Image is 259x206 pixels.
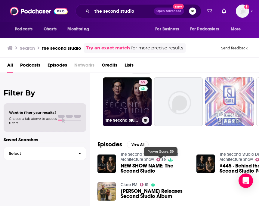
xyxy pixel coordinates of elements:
[7,60,13,73] a: All
[127,141,149,148] button: View All
[20,60,40,73] a: Podcasts
[9,111,57,115] span: Want to filter your results?
[219,6,229,16] a: Show notifications dropdown
[162,158,166,161] span: 59
[139,80,148,85] a: 59
[236,5,249,18] button: Show profile menu
[131,45,183,51] span: for more precise results
[236,5,249,18] span: Logged in as LTsub
[102,60,117,73] a: Credits
[239,173,253,188] div: Open Intercom Messenger
[97,141,122,148] h2: Episodes
[121,189,189,199] a: Shona Blake Releases Second Studio Album
[227,23,248,35] button: open menu
[121,163,189,173] a: NEW SHOW NAME: The Second Studio
[186,23,228,35] button: open menu
[121,182,137,187] a: Clare FM
[173,4,184,9] span: New
[15,25,32,33] span: Podcasts
[40,23,60,35] a: Charts
[44,25,57,33] span: Charts
[97,154,116,173] img: NEW SHOW NAME: The Second Studio
[86,45,130,51] a: Try an exact match
[4,89,86,97] h2: Filter By
[4,137,86,142] p: Saved Searches
[244,5,249,9] svg: Add a profile image
[103,77,152,126] a: 59The Second Studio Design and Architecture Show
[97,182,116,201] img: Shona Blake Releases Second Studio Album
[219,45,249,51] button: Send feedback
[144,147,177,156] div: Power Score: 59
[9,117,57,125] span: Choose a tab above to access filters.
[74,60,94,73] span: Networks
[4,151,73,155] span: Select
[67,25,89,33] span: Monitoring
[141,80,145,86] span: 59
[97,141,149,148] a: EpisodesView All
[145,183,148,186] span: 51
[121,152,178,162] a: The Second Studio Design and Architecture Show
[125,60,134,73] a: Lists
[4,147,86,160] button: Select
[42,45,81,51] h3: the second studio
[10,5,68,17] img: Podchaser - Follow, Share and Rate Podcasts
[76,4,201,18] div: Search podcasts, credits, & more...
[154,8,184,15] button: Open AdvancedNew
[105,118,140,123] h3: The Second Studio Design and Architecture Show
[151,23,187,35] button: open menu
[196,154,215,173] img: #445 - Behind the Scenes of Second Studio Podcast
[140,183,149,186] a: 51
[63,23,97,35] button: open menu
[190,25,219,33] span: For Podcasters
[121,189,189,199] span: [PERSON_NAME] Releases Second Studio Album
[156,158,166,161] a: 59
[92,6,154,16] input: Search podcasts, credits, & more...
[155,25,179,33] span: For Business
[204,6,214,16] a: Show notifications dropdown
[231,25,241,33] span: More
[48,60,67,73] a: Episodes
[236,5,249,18] img: User Profile
[11,23,40,35] button: open menu
[156,10,181,13] span: Open Advanced
[20,45,35,51] h3: Search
